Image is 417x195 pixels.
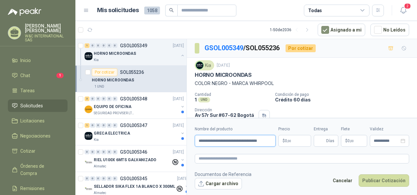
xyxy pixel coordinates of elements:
p: Av 57r Sur #67-62 Bogotá D.C. , Bogotá D.C. [195,112,256,123]
p: HORNO MICROONDAS [195,72,252,78]
p: Cantidad [195,92,270,97]
a: Remisiones [8,182,68,195]
p: EQUIPO DE OFICINA [94,104,131,110]
button: Publicar Cotización [359,174,409,187]
p: [PERSON_NAME] [PERSON_NAME] [25,24,68,33]
div: 0 [112,123,117,128]
p: [DATE] [173,122,184,129]
p: Kia [94,57,99,63]
p: Kia [94,137,99,142]
img: Company Logo [196,62,203,69]
a: Cotizar [8,145,68,157]
button: Cargar archivo [195,178,242,190]
span: Remisiones [20,185,45,192]
span: ,00 [287,139,291,143]
span: $ [345,139,347,143]
span: ,00 [350,139,354,143]
div: 0 [90,97,95,101]
div: 0 [85,176,89,181]
a: Solicitudes [8,99,68,112]
div: 0 [107,150,112,154]
label: Flete [341,126,367,132]
div: 0 [90,123,95,128]
a: Por cotizarSOL055236HORNO MICROONDAS1 UND [75,66,187,92]
div: 0 [96,123,101,128]
div: 0 [96,176,101,181]
div: 0 [112,97,117,101]
p: Almatec [94,164,106,169]
label: Validez [370,126,409,132]
div: Kia [195,60,214,70]
a: Chat1 [8,69,68,82]
p: RIEL U100X 6MTS GALVANIZADO [94,157,156,163]
p: GSOL005346 [120,150,147,154]
div: UND [198,97,210,102]
p: GRECA ELECTRICA [94,130,130,137]
img: Company Logo [85,52,92,60]
span: 1058 [144,7,160,14]
p: GSOL005347 [120,123,147,128]
div: 0 [96,150,101,154]
a: GSOL005349 [205,44,243,52]
p: [DATE] [173,43,184,49]
p: HORNO MICROONDAS [94,51,136,57]
button: 2 [397,5,409,16]
div: 0 [96,97,101,101]
span: 0 [285,139,291,143]
div: 0 [90,43,95,48]
p: W&C INTERNATIONAL SAS [25,34,68,42]
span: 2 [404,3,411,9]
img: Company Logo [85,159,92,166]
span: Chat [20,72,30,79]
a: 1 0 0 0 0 0 GSOL005347[DATE] Company LogoGRECA ELECTRICAKia [85,121,185,142]
div: 0 [101,43,106,48]
p: SOL055236 [120,70,144,75]
label: Entrega [314,126,338,132]
a: 3 0 0 0 0 0 GSOL005348[DATE] Company LogoEQUIPO DE OFICINASEGURIDAD PROVISER LTDA [85,95,185,116]
p: HORNO MICROONDAS [92,77,134,83]
p: / SOL055236 [205,43,280,53]
a: Tareas [8,84,68,97]
span: Tareas [20,87,35,94]
div: 0 [107,176,112,181]
span: Inicio [20,57,31,64]
div: Por cotizar [92,68,117,76]
div: 1 [85,123,89,128]
div: 0 [85,150,89,154]
span: search [169,8,174,12]
p: SELLADOR SIKA FLEX 1A BLANCO X 300ML [94,184,175,190]
div: 0 [107,123,112,128]
p: $0,00 [278,135,311,147]
p: Condición de pago [275,92,414,97]
p: [DATE] [217,62,230,69]
p: 1 [195,97,197,102]
span: Cotizar [20,147,35,155]
a: Negociaciones [8,130,68,142]
p: GSOL005348 [120,97,147,101]
div: 0 [107,43,112,48]
p: Dirección [195,108,256,112]
p: [DATE] [173,149,184,155]
button: Asignado a mi [318,24,365,36]
span: Negociaciones [20,132,50,140]
p: Crédito 60 días [275,97,414,102]
img: Company Logo [85,185,92,193]
div: 0 [90,176,95,181]
div: 0 [107,97,112,101]
a: Licitaciones [8,115,68,127]
div: 1 [85,43,89,48]
div: 1 UND [92,84,107,89]
div: 1 - 50 de 2036 [270,25,312,35]
img: Company Logo [85,105,92,113]
a: Órdenes de Compra [8,160,68,180]
span: 1 [56,73,64,78]
img: Company Logo [85,132,92,140]
p: COLOR NEGRO - MARCA WHIRPOOL [195,80,409,87]
div: Por cotizar [286,44,316,52]
p: [DATE] [173,96,184,102]
div: 0 [90,150,95,154]
p: GSOL005345 [120,176,147,181]
span: Licitaciones [20,117,45,124]
span: 0 [347,139,354,143]
p: GSOL005349 [120,43,147,48]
